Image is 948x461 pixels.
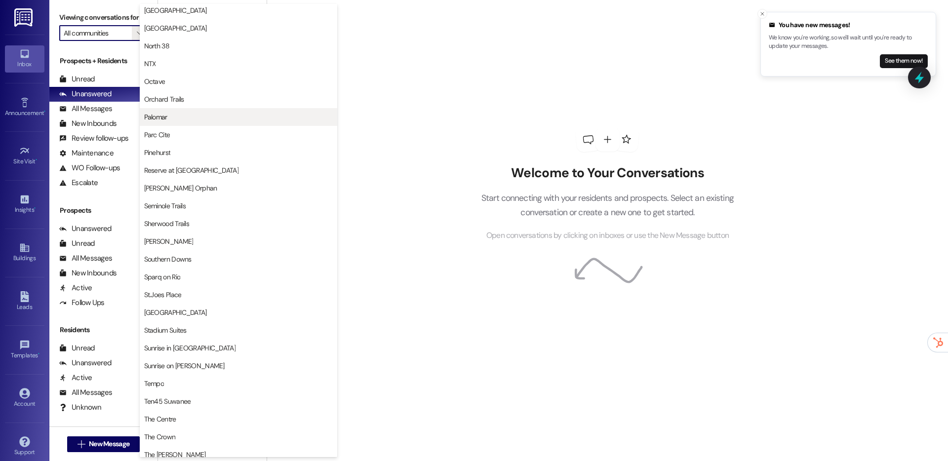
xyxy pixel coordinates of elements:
span: The Crown [144,432,176,442]
span: Pinehurst [144,148,171,157]
label: Viewing conversations for [59,10,148,25]
span: [PERSON_NAME] [144,236,194,246]
span: The Centre [144,414,176,424]
button: Close toast [757,9,767,19]
div: New Inbounds [59,268,117,278]
span: Sherwood Trails [144,219,190,229]
span: Palomar [144,112,167,122]
img: ResiDesk Logo [14,8,35,27]
span: Sparq on Rio [144,272,181,282]
div: Review follow-ups [59,133,128,144]
div: Unanswered [59,358,112,368]
span: [PERSON_NAME] Orphan [144,183,217,193]
p: We know you're working, so we'll wait until you're ready to update your messages. [769,34,928,51]
div: Unanswered [59,224,112,234]
span: [GEOGRAPHIC_DATA] [144,307,207,317]
span: • [38,350,39,357]
a: Site Visit • [5,143,44,169]
a: Templates • [5,337,44,363]
div: All Messages [59,387,112,398]
span: Stadium Suites [144,325,187,335]
button: New Message [67,436,140,452]
div: Prospects [49,205,158,216]
a: Buildings [5,239,44,266]
span: Reserve at [GEOGRAPHIC_DATA] [144,165,238,175]
div: All Messages [59,104,112,114]
div: Prospects + Residents [49,56,158,66]
div: Maintenance [59,148,114,158]
a: Support [5,433,44,460]
div: Unread [59,343,95,353]
span: Orchard Trails [144,94,184,104]
p: Start connecting with your residents and prospects. Select an existing conversation or create a n... [466,191,749,219]
div: Unanswered [59,89,112,99]
i:  [78,440,85,448]
span: [GEOGRAPHIC_DATA] [144,5,207,15]
button: See them now! [880,54,928,68]
a: Leads [5,288,44,315]
span: Seminole Trails [144,201,186,211]
span: Tempo [144,379,164,388]
div: You have new messages! [769,20,928,30]
a: Insights • [5,191,44,218]
span: Ten45 Suwanee [144,396,191,406]
span: Sunrise on [PERSON_NAME] [144,361,225,371]
span: • [36,156,37,163]
div: Active [59,283,92,293]
a: Account [5,385,44,412]
a: Inbox [5,45,44,72]
span: North 38 [144,41,169,51]
span: Parc Cite [144,130,170,140]
span: Sunrise in [GEOGRAPHIC_DATA] [144,343,236,353]
span: Southern Downs [144,254,192,264]
span: St.Joes Place [144,290,182,300]
div: New Inbounds [59,118,117,129]
div: All Messages [59,253,112,264]
div: Follow Ups [59,298,105,308]
div: Unread [59,238,95,249]
div: WO Follow-ups [59,163,120,173]
div: Escalate [59,178,98,188]
div: Unread [59,74,95,84]
span: [GEOGRAPHIC_DATA] [144,23,207,33]
span: NTX [144,59,156,69]
div: Active [59,373,92,383]
i:  [137,29,142,37]
span: • [44,108,45,115]
span: Open conversations by clicking on inboxes or use the New Message button [486,230,729,242]
span: • [34,205,36,212]
span: Octave [144,77,165,86]
input: All communities [64,25,132,41]
span: New Message [89,439,129,449]
h2: Welcome to Your Conversations [466,165,749,181]
div: Unknown [59,402,101,413]
div: Residents [49,325,158,335]
span: The [PERSON_NAME] [144,450,206,460]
